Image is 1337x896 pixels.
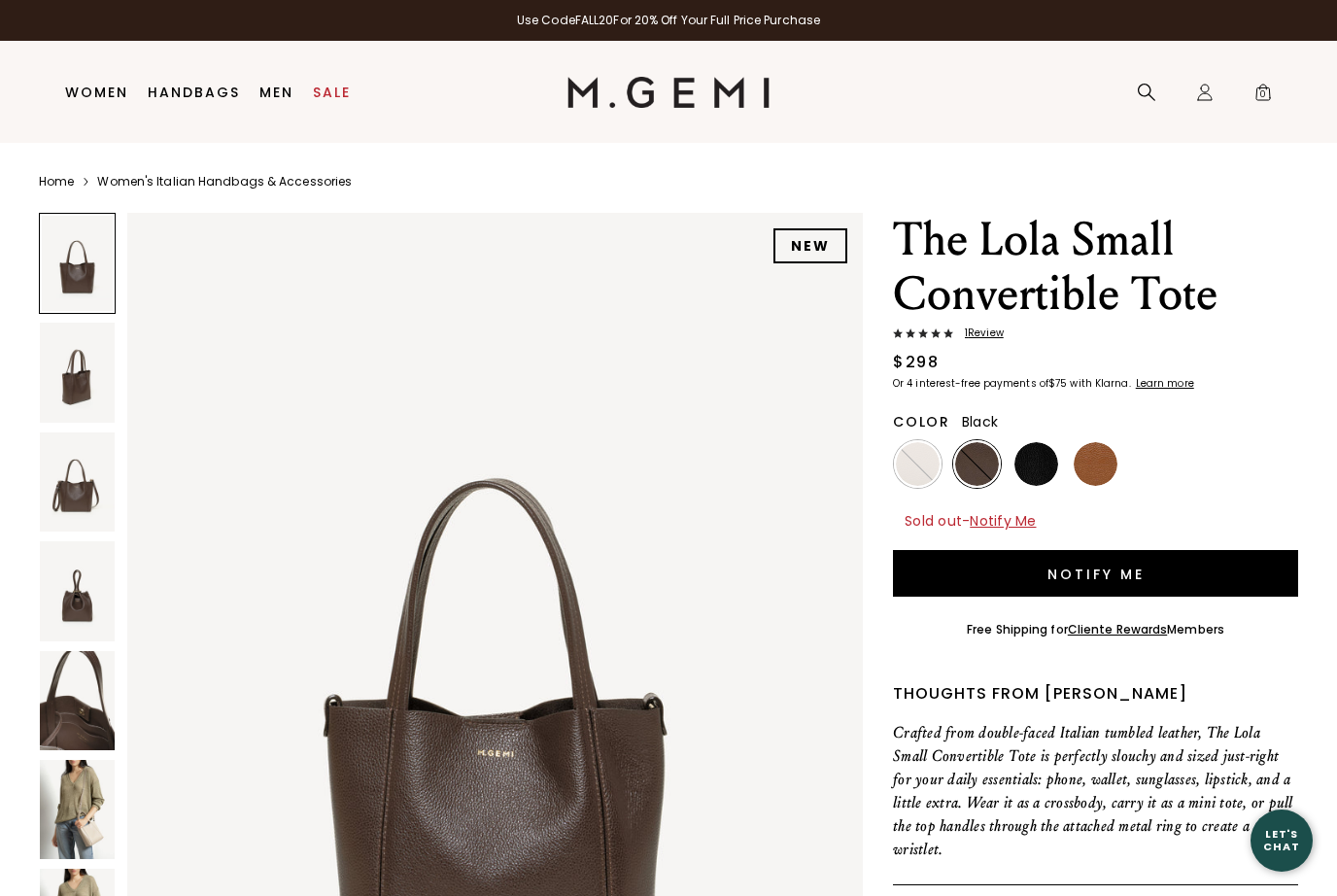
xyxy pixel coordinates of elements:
[905,511,1037,531] span: Sold out -
[40,323,115,422] img: The Lola Small Convertible Tote
[896,442,940,486] img: Oatmeal
[893,721,1298,861] p: Crafted from double-faced Italian tumbled leather, The Lola Small Convertible Tote is perfectly s...
[953,327,1004,339] span: 1 Review
[1136,376,1194,391] klarna-placement-style-cta: Learn more
[40,541,115,640] img: The Lola Small Convertible Tote
[40,760,115,859] img: The Lola Small Convertible Tote
[148,85,240,100] a: Handbags
[1014,442,1058,486] img: Black
[893,327,1298,343] a: 1Review
[893,682,1298,706] div: Thoughts from [PERSON_NAME]
[1068,621,1168,638] a: Cliente Rewards
[1074,442,1117,486] img: Dark Tan
[1253,86,1273,106] span: 0
[970,511,1036,531] span: Notify Me
[1134,378,1194,390] a: Learn more
[893,550,1298,597] button: Notify Me
[893,414,950,430] h2: Color
[65,85,128,100] a: Women
[40,651,115,750] img: The Lola Small Convertible Tote
[962,412,998,431] span: Black
[313,85,351,100] a: Sale
[567,77,771,108] img: M.Gemi
[893,213,1298,322] h1: The Lola Small Convertible Tote
[575,12,614,28] strong: FALL20
[1048,376,1067,391] klarna-placement-style-amount: $75
[1070,376,1133,391] klarna-placement-style-body: with Klarna
[97,174,352,190] a: Women's Italian Handbags & Accessories
[955,442,999,486] img: Espresso
[259,85,293,100] a: Men
[1251,828,1313,852] div: Let's Chat
[39,174,74,190] a: Home
[893,376,1048,391] klarna-placement-style-body: Or 4 interest-free payments of
[40,432,115,532] img: The Lola Small Convertible Tote
[967,622,1224,638] div: Free Shipping for Members
[893,351,939,374] div: $298
[773,228,847,263] div: NEW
